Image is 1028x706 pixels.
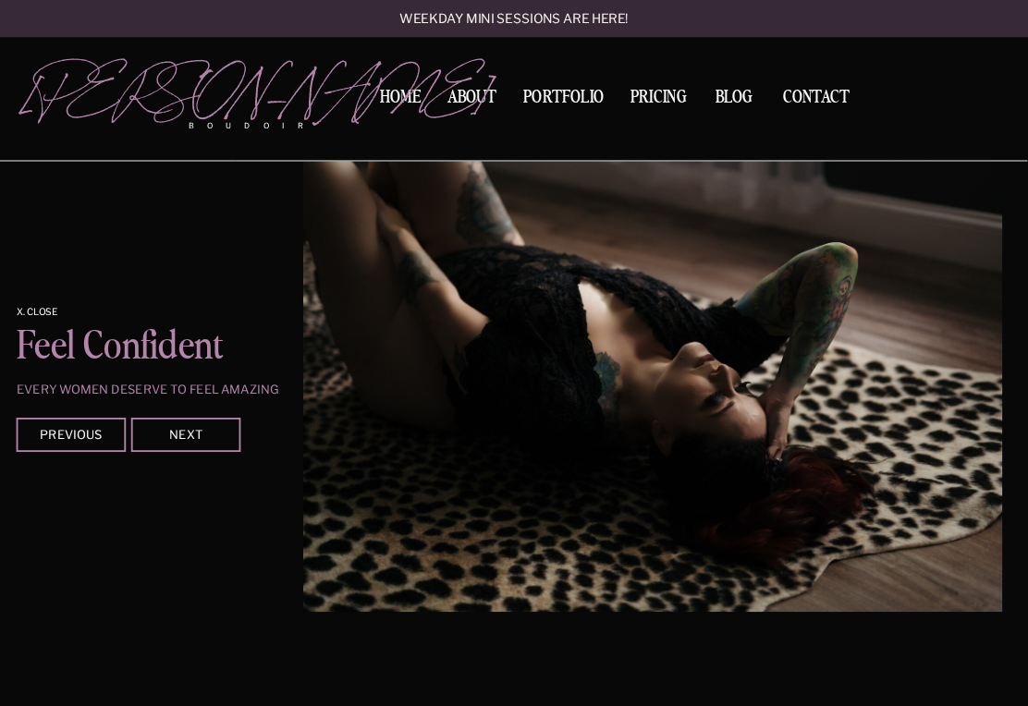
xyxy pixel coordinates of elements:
[518,89,610,112] a: Portfolio
[777,89,857,106] a: Contact
[625,89,691,112] a: Pricing
[17,308,95,318] a: x. Close
[19,430,122,440] div: Previous
[189,120,331,132] p: boudoir
[707,89,760,104] a: BLOG
[303,147,1002,613] img: A woman in black lace lingerie lays on a cheetah print rug in a studio
[443,89,501,112] a: About
[17,329,270,371] p: Feel confident
[23,61,331,113] a: [PERSON_NAME]
[134,430,237,440] div: Next
[17,384,291,396] p: Every women deserve to feel amazing
[354,13,675,28] a: Weekday mini sessions are here!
